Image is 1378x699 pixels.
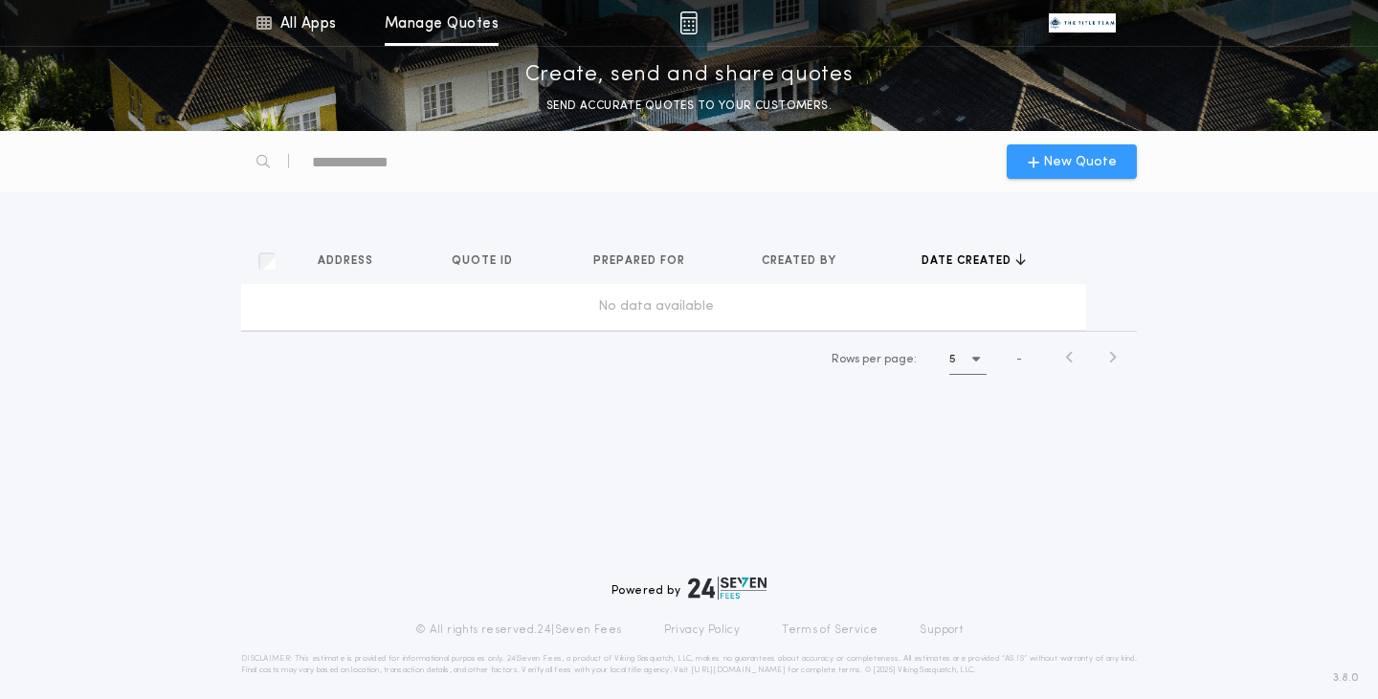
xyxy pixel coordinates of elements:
div: No data available [249,297,1063,317]
span: Prepared for [593,253,689,269]
span: Created by [762,253,840,269]
button: Address [318,251,388,271]
p: DISCLAIMER: This estimate is provided for informational purposes only. 24|Seven Fees, a product o... [241,653,1137,676]
a: Support [920,623,963,638]
button: Date created [922,251,1026,271]
button: 5 [949,344,987,375]
button: Quote ID [452,251,527,271]
img: img [679,11,698,34]
span: Date created [922,253,1015,269]
span: Rows per page: [832,354,917,365]
p: Create, send and share quotes [525,60,854,91]
span: New Quote [1043,152,1117,172]
button: New Quote [1007,144,1137,179]
span: 3.8.0 [1333,669,1359,687]
img: vs-icon [1049,13,1116,33]
span: Quote ID [452,253,517,269]
div: Powered by [611,577,767,600]
span: Address [318,253,377,269]
p: SEND ACCURATE QUOTES TO YOUR CUSTOMERS. [546,97,832,116]
a: Privacy Policy [664,623,741,638]
button: Created by [762,251,851,271]
a: [URL][DOMAIN_NAME] [691,666,786,674]
img: logo [688,577,767,600]
span: - [1016,351,1022,368]
a: Terms of Service [782,623,878,638]
p: © All rights reserved. 24|Seven Fees [415,623,622,638]
h1: 5 [949,350,956,369]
